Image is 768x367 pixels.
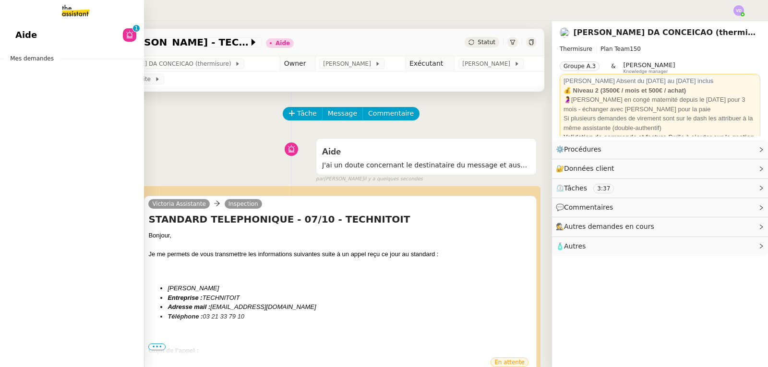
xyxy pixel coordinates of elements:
[362,107,420,120] button: Commentaire
[564,114,756,132] div: Si plusieurs demandes de virement sont sur le dash les attribuer à la même assistante (double-aut...
[168,284,219,292] em: [PERSON_NAME]
[564,145,601,153] span: Procédures
[552,198,768,217] div: 💬Commentaires
[552,237,768,256] div: 🧴Autres
[99,59,235,69] span: [PERSON_NAME] DA CONCEICAO (thermisure)
[552,159,768,178] div: 🔐Données client
[4,54,60,63] span: Mes demandes
[556,163,618,174] span: 🔐
[316,175,324,183] span: par
[368,108,414,119] span: Commentaire
[560,46,592,52] span: Thermisure
[168,313,203,320] em: Téléphone :
[552,217,768,236] div: 🕵️Autres demandes en cours
[225,200,262,208] a: Inspection
[611,61,615,74] span: &
[564,203,613,211] span: Commentaires
[316,175,423,183] small: [PERSON_NAME]
[148,343,166,350] span: •••
[322,160,530,171] span: J'ai un doute concernant le destinataire du message et aussi l'adresse mail que j'ai utilisé pour...
[630,46,641,52] span: 150
[600,46,630,52] span: Plan Team
[564,223,654,230] span: Autres demandes en cours
[552,179,768,198] div: ⏲️Tâches 3:37
[276,40,290,46] div: Aide
[322,148,341,156] span: Aide
[560,61,600,71] nz-tag: Groupe A.3
[15,28,37,42] span: Aide
[556,184,622,192] span: ⏲️
[478,39,495,46] span: Statut
[280,56,315,71] td: Owner
[560,27,569,38] img: users%2FhitvUqURzfdVsA8TDJwjiRfjLnH2%2Favatar%2Flogo-thermisure.png
[552,140,768,159] div: ⚙️Procédures
[556,242,586,250] span: 🧴
[624,61,675,74] app-user-label: Knowledge manager
[203,313,244,320] em: 03 21 33 79 10
[283,107,323,120] button: Tâche
[148,213,532,226] h4: STANDARD TELEPHONIQUE - 07/10 - TECHNITOIT
[564,184,587,192] span: Tâches
[564,87,686,94] strong: 💰 Niveau 2 (3500€ / mois et 500€ / achat)
[564,242,586,250] span: Autres
[168,303,210,310] em: Adresse mail :
[203,294,240,301] em: TECHNITOIT
[50,37,249,47] span: Appel reçu - [PERSON_NAME] - TECHNITOIT
[462,59,514,69] span: [PERSON_NAME]
[564,165,614,172] span: Données client
[494,359,525,366] span: En attente
[733,5,744,16] img: svg
[168,294,202,301] em: Entreprise :
[564,133,754,150] strong: Validation de commande et facture Swile à ajouter sur la gestion de salaire du mois concerné
[624,69,668,74] span: Knowledge manager
[564,77,713,84] span: [PERSON_NAME] Absent du [DATE] au [DATE] inclus
[148,200,209,208] a: Victoria Assistante
[593,184,614,193] nz-tag: 3:37
[133,25,140,32] nz-badge-sup: 1
[322,107,363,120] button: Message
[210,303,316,310] em: [EMAIL_ADDRESS][DOMAIN_NAME]
[148,347,199,354] strong: Objet de l’appel :
[134,25,138,34] p: 1
[564,95,756,114] div: 🤰[PERSON_NAME] en congé maternité depuis le [DATE] pour 3 mois - échanger avec [PERSON_NAME] pour...
[297,108,317,119] span: Tâche
[624,61,675,69] span: [PERSON_NAME]
[328,108,357,119] span: Message
[556,144,606,155] span: ⚙️
[405,56,454,71] td: Exécutant
[556,203,617,211] span: 💬
[556,223,659,230] span: 🕵️
[364,175,423,183] span: il y a quelques secondes
[148,231,532,240] div: Bonjour,
[148,249,532,259] div: Je me permets de vous transmettre les informations suivantes suite à un appel reçu ce jour au sta...
[323,59,374,69] span: [PERSON_NAME]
